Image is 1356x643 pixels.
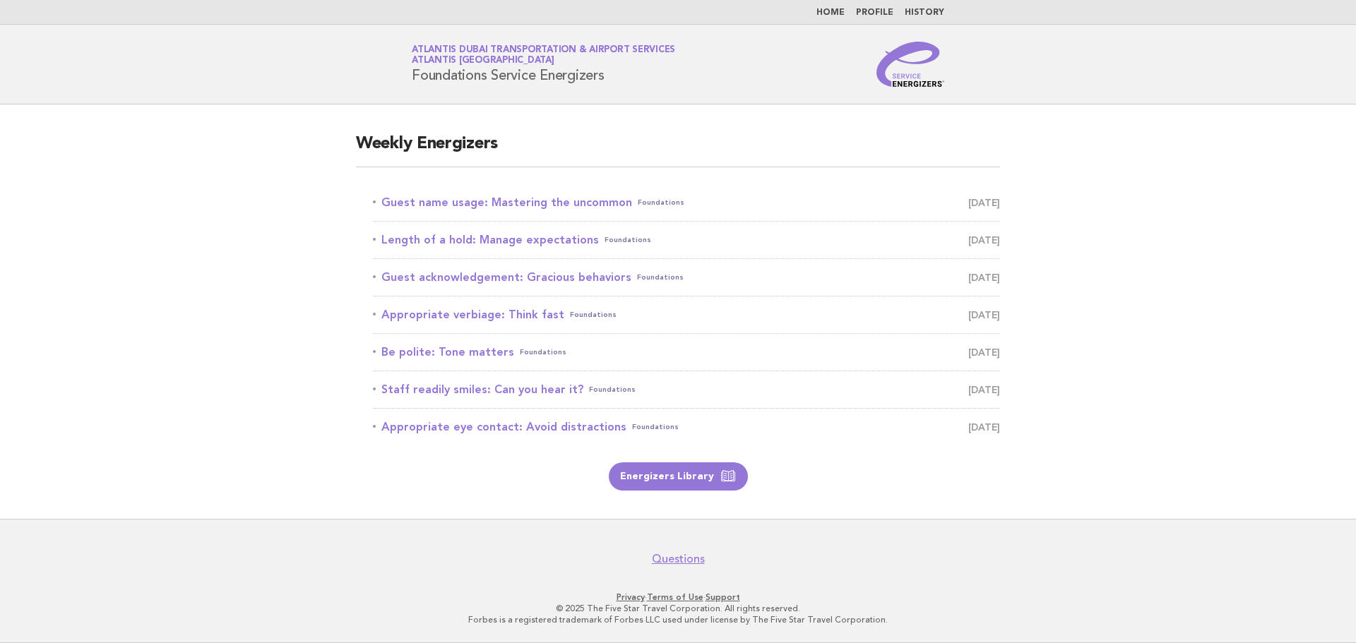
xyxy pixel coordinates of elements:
h2: Weekly Energizers [356,133,1000,167]
span: Foundations [570,305,617,325]
span: [DATE] [968,417,1000,437]
h1: Foundations Service Energizers [412,46,675,83]
p: © 2025 The Five Star Travel Corporation. All rights reserved. [246,603,1110,614]
span: Foundations [632,417,679,437]
a: Profile [856,8,893,17]
a: Privacy [617,592,645,602]
span: Foundations [520,342,566,362]
span: [DATE] [968,305,1000,325]
span: [DATE] [968,380,1000,399]
a: Questions [652,552,705,566]
a: Be polite: Tone mattersFoundations [DATE] [373,342,1000,362]
a: Appropriate eye contact: Avoid distractionsFoundations [DATE] [373,417,1000,437]
a: Support [706,592,740,602]
a: Home [816,8,845,17]
span: Foundations [637,268,684,287]
a: Atlantis Dubai Transportation & Airport ServicesAtlantis [GEOGRAPHIC_DATA] [412,45,675,65]
img: Service Energizers [876,42,944,87]
span: [DATE] [968,230,1000,250]
a: Staff readily smiles: Can you hear it?Foundations [DATE] [373,380,1000,399]
a: Guest name usage: Mastering the uncommonFoundations [DATE] [373,193,1000,212]
a: Energizers Library [609,462,748,491]
p: Forbes is a registered trademark of Forbes LLC used under license by The Five Star Travel Corpora... [246,614,1110,625]
span: [DATE] [968,342,1000,362]
a: Appropriate verbiage: Think fastFoundations [DATE] [373,305,1000,325]
span: [DATE] [968,268,1000,287]
span: Foundations [638,193,684,212]
span: [DATE] [968,193,1000,212]
a: Guest acknowledgement: Gracious behaviorsFoundations [DATE] [373,268,1000,287]
p: · · [246,591,1110,603]
a: History [905,8,944,17]
span: Foundations [605,230,651,250]
span: Atlantis [GEOGRAPHIC_DATA] [412,56,554,66]
span: Foundations [589,380,636,399]
a: Length of a hold: Manage expectationsFoundations [DATE] [373,230,1000,250]
a: Terms of Use [647,592,703,602]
